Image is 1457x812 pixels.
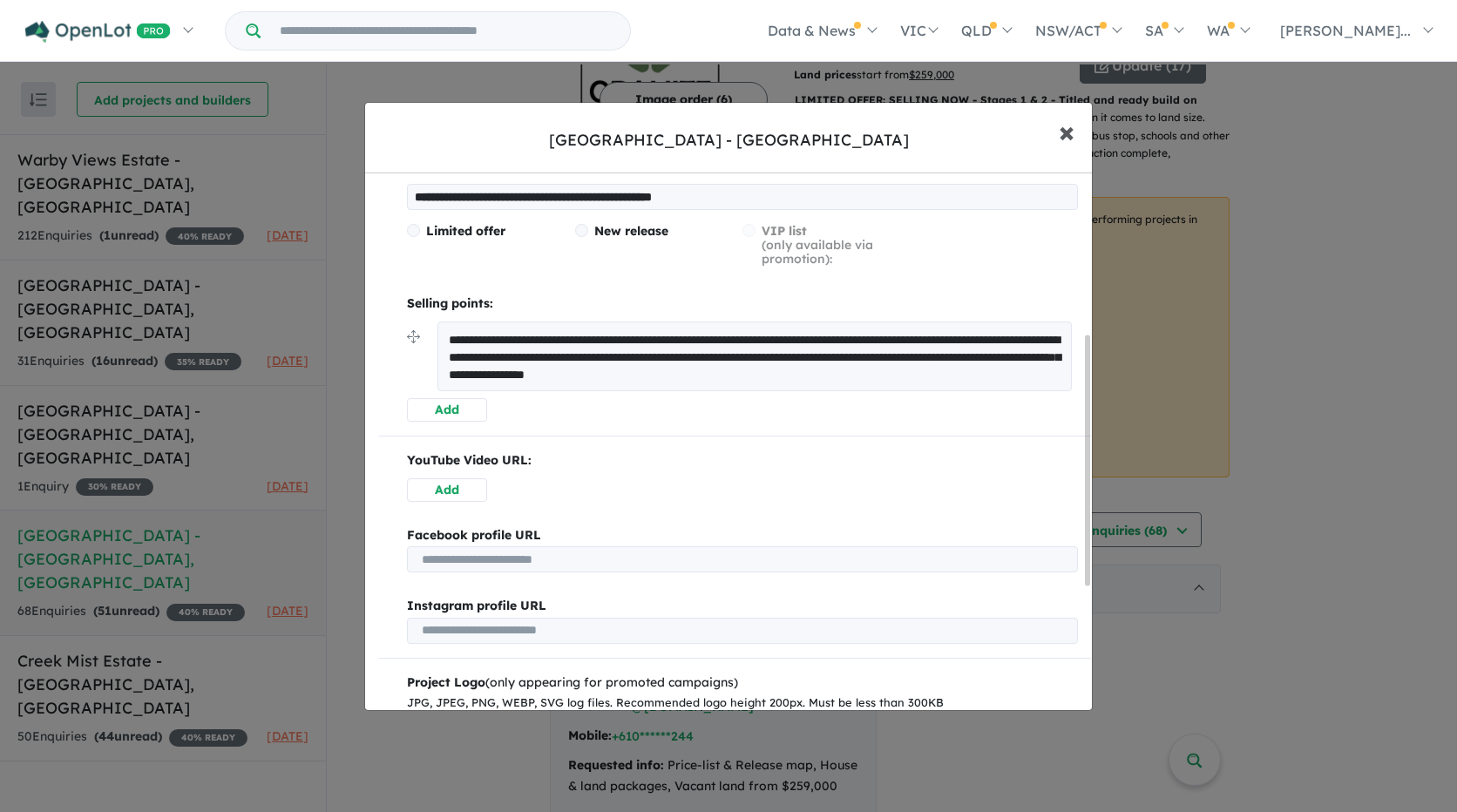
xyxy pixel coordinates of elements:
[1280,22,1411,39] span: [PERSON_NAME]...
[1059,112,1074,150] span: ×
[407,694,1078,713] div: JPG, JPEG, PNG, WEBP, SVG log files. Recommended logo height 200px. Must be less than 300KB
[25,21,171,43] img: Openlot PRO Logo White
[426,223,505,239] span: Limited offer
[407,398,487,422] button: Add
[264,12,627,50] input: Try estate name, suburb, builder or developer
[407,450,1078,471] p: YouTube Video URL:
[549,129,909,152] div: [GEOGRAPHIC_DATA] - [GEOGRAPHIC_DATA]
[407,674,485,690] b: Project Logo
[407,330,420,343] img: drag.svg
[407,294,1078,315] p: Selling points:
[407,478,487,502] button: Add
[407,673,1078,694] div: (only appearing for promoted campaigns)
[594,223,668,239] span: New release
[407,527,541,543] b: Facebook profile URL
[407,598,546,613] b: Instagram profile URL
